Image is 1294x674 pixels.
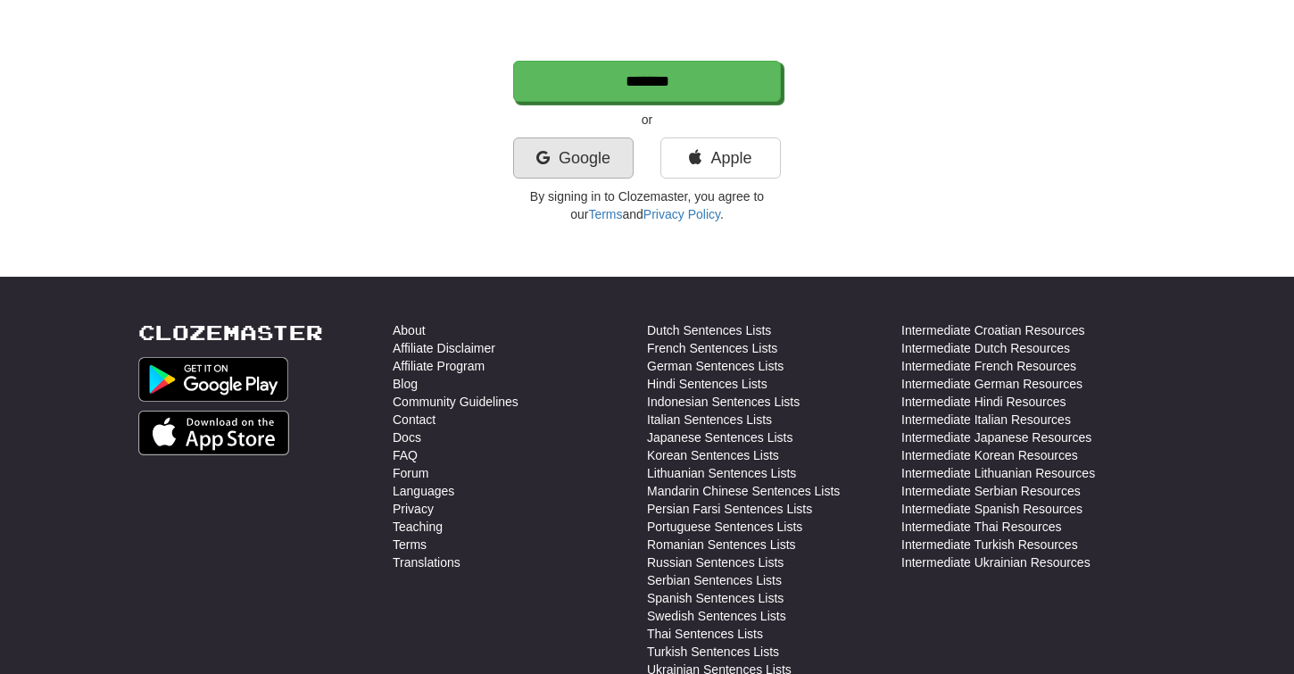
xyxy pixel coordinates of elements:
img: Get it on App Store [138,411,289,455]
a: Japanese Sentences Lists [647,429,792,446]
p: or [513,111,781,129]
a: Terms [588,207,622,221]
a: Korean Sentences Lists [647,446,779,464]
a: Apple [660,137,781,179]
a: Dutch Sentences Lists [647,321,771,339]
a: Intermediate Italian Resources [901,411,1071,429]
a: Serbian Sentences Lists [647,571,782,589]
a: Italian Sentences Lists [647,411,772,429]
a: FAQ [393,446,418,464]
a: Hindi Sentences Lists [647,375,767,393]
a: Contact [393,411,435,429]
a: Intermediate Ukrainian Resources [901,553,1091,571]
a: Community Guidelines [393,393,518,411]
a: Intermediate Croatian Resources [901,321,1084,339]
a: Privacy [393,500,434,518]
a: Intermediate German Resources [901,375,1082,393]
a: Intermediate Lithuanian Resources [901,464,1095,482]
p: By signing in to Clozemaster, you agree to our and . [513,187,781,223]
a: Forum [393,464,428,482]
a: Intermediate Japanese Resources [901,429,1091,446]
a: Google [513,137,634,179]
a: Intermediate Korean Resources [901,446,1078,464]
a: Russian Sentences Lists [647,553,784,571]
a: Mandarin Chinese Sentences Lists [647,482,840,500]
a: Intermediate Thai Resources [901,518,1062,536]
a: Docs [393,429,421,446]
a: German Sentences Lists [647,357,784,375]
a: Turkish Sentences Lists [647,643,779,661]
a: Intermediate Spanish Resources [901,500,1082,518]
a: Translations [393,553,460,571]
a: Intermediate Turkish Resources [901,536,1078,553]
a: Blog [393,375,418,393]
a: Teaching [393,518,443,536]
a: Indonesian Sentences Lists [647,393,800,411]
a: Lithuanian Sentences Lists [647,464,796,482]
a: Spanish Sentences Lists [647,589,784,607]
a: Swedish Sentences Lists [647,607,786,625]
a: Portuguese Sentences Lists [647,518,802,536]
a: Intermediate Hindi Resources [901,393,1066,411]
a: French Sentences Lists [647,339,777,357]
a: About [393,321,426,339]
a: Affiliate Program [393,357,485,375]
a: Privacy Policy [643,207,720,221]
a: Thai Sentences Lists [647,625,763,643]
a: Persian Farsi Sentences Lists [647,500,812,518]
img: Get it on Google Play [138,357,288,402]
a: Intermediate French Resources [901,357,1076,375]
a: Terms [393,536,427,553]
a: Romanian Sentences Lists [647,536,796,553]
a: Intermediate Dutch Resources [901,339,1070,357]
a: Affiliate Disclaimer [393,339,495,357]
a: Languages [393,482,454,500]
a: Intermediate Serbian Resources [901,482,1081,500]
a: Clozemaster [138,321,323,344]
